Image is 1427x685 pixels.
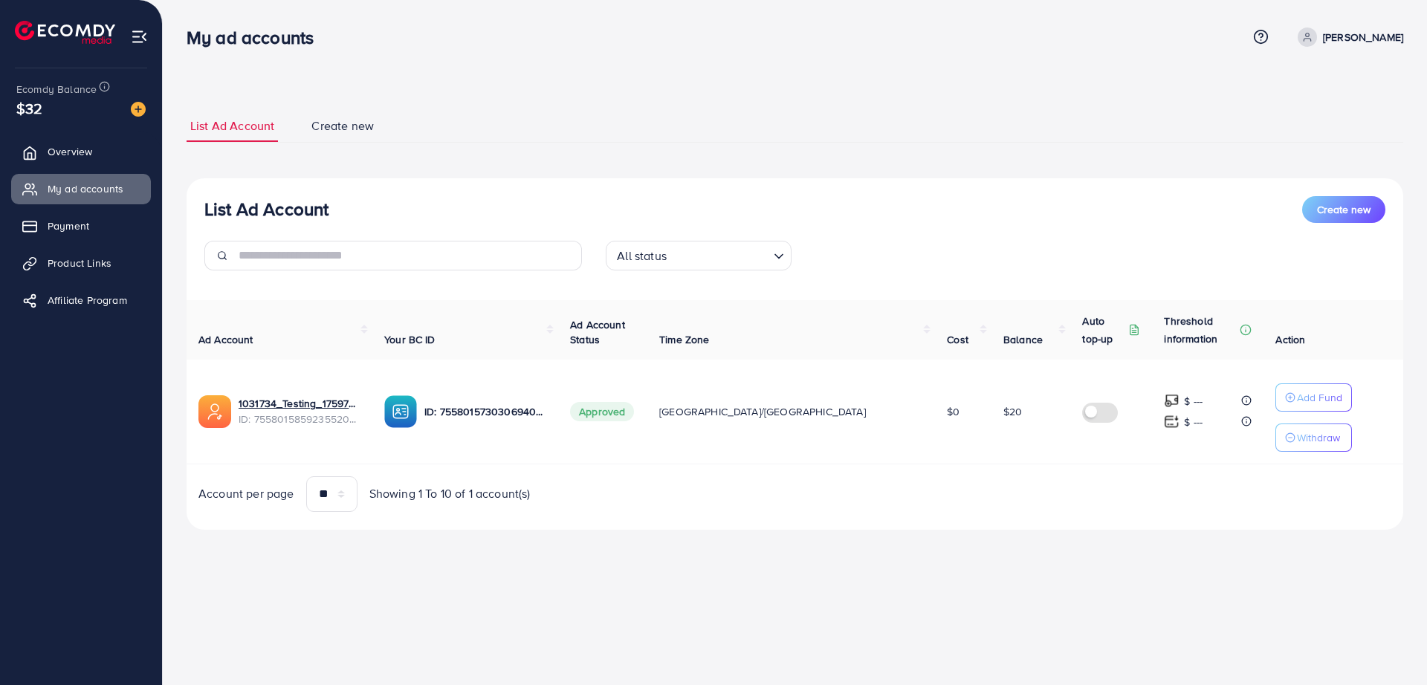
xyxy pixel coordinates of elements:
p: Withdraw [1297,429,1340,447]
span: Showing 1 To 10 of 1 account(s) [369,485,531,502]
a: Product Links [11,248,151,278]
span: Approved [570,402,634,421]
img: menu [131,28,148,45]
span: $0 [947,404,960,419]
span: Account per page [198,485,294,502]
p: $ --- [1184,413,1203,431]
span: $32 [16,97,42,119]
span: Ad Account Status [570,317,625,347]
button: Create new [1302,196,1385,223]
a: 1031734_Testing_1759737796327 [239,396,360,411]
span: Your BC ID [384,332,436,347]
p: ID: 7558015730306940929 [424,403,546,421]
span: Overview [48,144,92,159]
p: Auto top-up [1082,312,1125,348]
span: Product Links [48,256,111,270]
a: Affiliate Program [11,285,151,315]
span: Time Zone [659,332,709,347]
span: Action [1275,332,1305,347]
p: [PERSON_NAME] [1323,28,1403,46]
img: image [131,102,146,117]
span: Ad Account [198,332,253,347]
span: Payment [48,218,89,233]
img: top-up amount [1164,393,1180,409]
p: Add Fund [1297,389,1342,406]
img: ic-ba-acc.ded83a64.svg [384,395,417,428]
span: My ad accounts [48,181,123,196]
a: Overview [11,137,151,166]
span: Create new [1317,202,1371,217]
a: [PERSON_NAME] [1292,27,1403,47]
input: Search for option [671,242,768,267]
span: Ecomdy Balance [16,82,97,97]
span: $20 [1003,404,1022,419]
h3: List Ad Account [204,198,329,220]
div: Search for option [606,241,792,270]
iframe: Chat [1364,618,1416,674]
button: Add Fund [1275,383,1352,412]
span: Create new [311,117,374,134]
h3: My ad accounts [187,27,326,48]
p: $ --- [1184,392,1203,410]
span: List Ad Account [190,117,274,134]
img: top-up amount [1164,414,1180,429]
span: All status [614,245,670,267]
span: Cost [947,332,968,347]
img: ic-ads-acc.e4c84228.svg [198,395,231,428]
span: ID: 7558015859235520530 [239,412,360,426]
div: <span class='underline'>1031734_Testing_1759737796327</span></br>7558015859235520530 [239,396,360,426]
span: Affiliate Program [48,293,127,308]
a: Payment [11,211,151,241]
img: logo [15,21,115,44]
p: Threshold information [1164,312,1237,348]
a: My ad accounts [11,174,151,204]
span: Balance [1003,332,1043,347]
span: [GEOGRAPHIC_DATA]/[GEOGRAPHIC_DATA] [659,404,866,419]
button: Withdraw [1275,423,1352,452]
